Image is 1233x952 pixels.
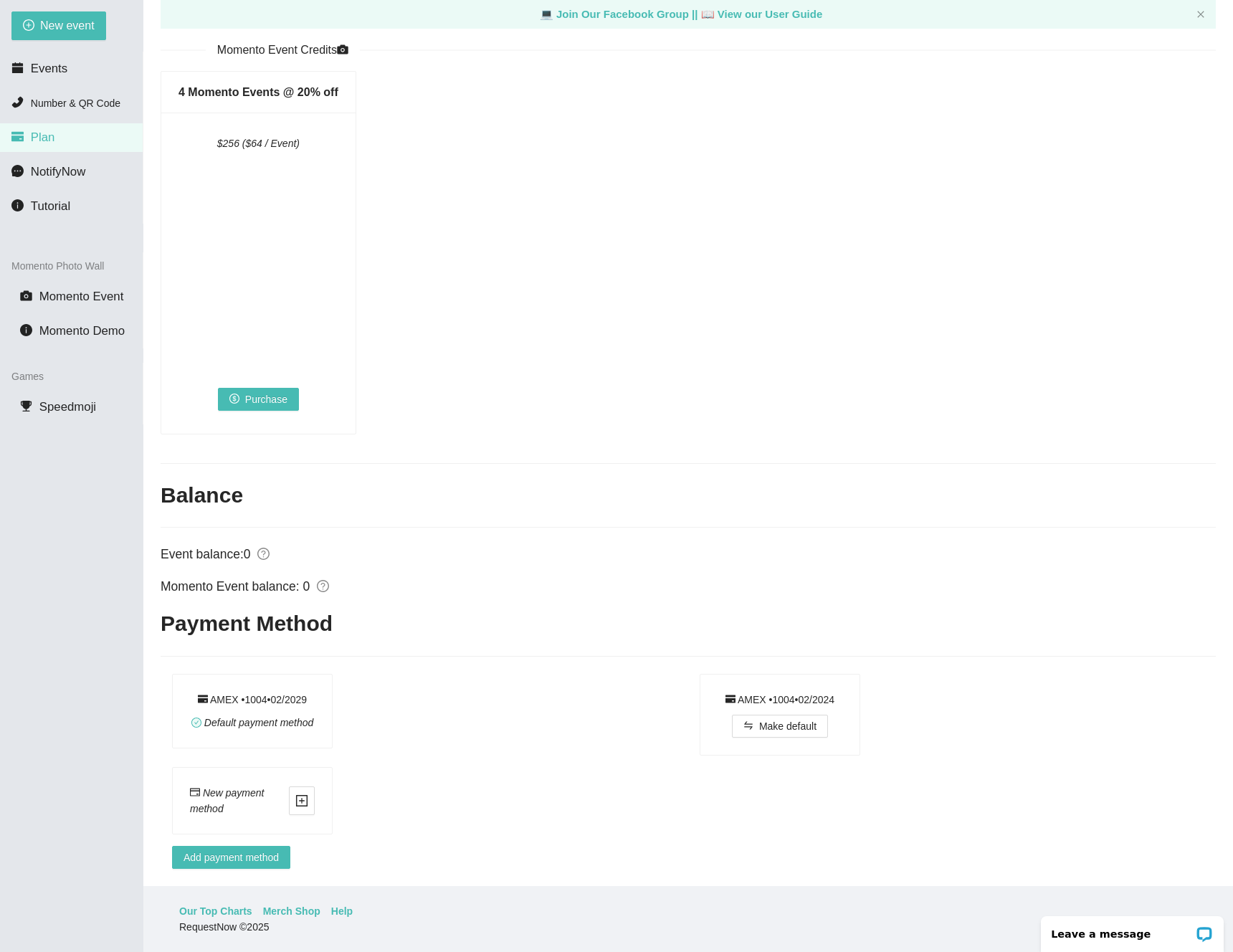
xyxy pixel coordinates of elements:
[31,97,120,109] span: Number & QR Code
[20,400,32,412] span: trophy
[725,692,834,708] div: AMEX • 1004 • 0 2 / 2024
[31,62,67,75] span: Events
[198,692,307,708] div: AMEX • 1004 • 0 2 / 2029
[161,545,1216,565] div: Event balance: 0
[184,135,333,151] div: $256 ($64 / Event)
[290,794,314,807] span: plus-square
[1196,10,1205,19] button: close
[179,903,252,919] a: Our Top Charts
[39,290,124,303] span: Momento Event
[172,846,290,869] button: Add payment method
[743,720,753,732] span: swap
[206,41,360,59] span: Momento Event Credits
[11,165,24,177] span: message
[20,324,32,336] span: info-circle
[701,8,823,20] a: laptop View our User Guide
[39,324,125,338] span: Momento Demo
[540,8,701,20] a: laptop Join Our Facebook Group ||
[40,16,95,34] span: New event
[161,481,1216,510] h2: Balance
[161,577,1216,597] div: Momento Event balance: 0
[257,548,270,561] span: question-circle
[701,8,715,20] span: laptop
[190,787,200,797] span: credit-card
[11,130,24,143] span: credit-card
[179,919,1194,935] div: RequestNow © 2025
[31,130,55,144] span: Plan
[1032,907,1233,952] iframe: LiveChat chat widget
[759,718,817,734] span: Make default
[337,44,348,55] span: camera
[289,786,315,815] button: plus-square
[331,903,353,919] a: Help
[178,72,338,113] div: 4 Momento Events @ 20% off
[31,199,70,213] span: Tutorial
[732,715,828,738] button: swapMake default
[190,785,289,817] div: New payment method
[263,903,320,919] a: Merch Shop
[218,388,299,411] button: dollarPurchase
[540,8,553,20] span: laptop
[11,199,24,211] span: info-circle
[20,290,32,302] span: camera
[31,165,85,178] span: NotifyNow
[198,694,208,704] span: credit-card
[161,609,1216,639] h2: Payment Method
[23,19,34,33] span: plus-circle
[191,718,201,728] span: check-circle
[11,11,106,40] button: plus-circleNew event
[245,391,287,407] span: Purchase
[725,694,735,704] span: credit-card
[317,580,330,593] span: question-circle
[229,394,239,405] span: dollar
[39,400,96,414] span: Speedmoji
[11,62,24,74] span: calendar
[11,96,24,108] span: phone
[184,849,279,865] span: Add payment method
[204,717,314,728] span: Default payment method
